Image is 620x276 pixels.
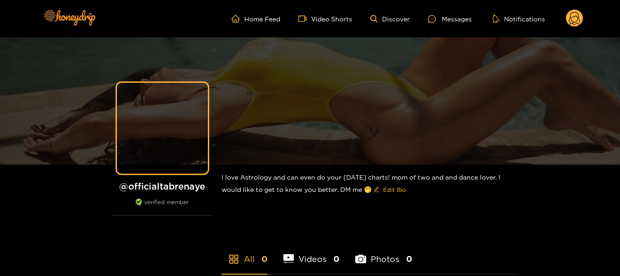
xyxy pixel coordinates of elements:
div: Messages [428,14,472,24]
a: Video Shorts [298,15,352,23]
span: 0 [333,253,339,265]
span: video-camera [298,15,311,23]
span: edit [373,186,379,193]
div: I love Astrology and can even do your [DATE] charts! mom of two and and dance lover. I would like... [222,165,517,204]
li: Photos [355,233,412,274]
button: Notifications [490,14,548,23]
button: editEdit Bio [372,182,408,197]
span: 0 [262,253,267,265]
li: All [222,233,267,274]
span: appstore [228,254,239,265]
a: Discover [370,15,410,23]
a: Home Feed [232,15,280,23]
li: Videos [283,233,340,274]
h1: @ officialtabrenaye [112,181,212,192]
span: 0 [406,253,412,265]
div: verified member [112,199,212,216]
span: Edit Bio [383,185,406,194]
span: home [232,15,244,23]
